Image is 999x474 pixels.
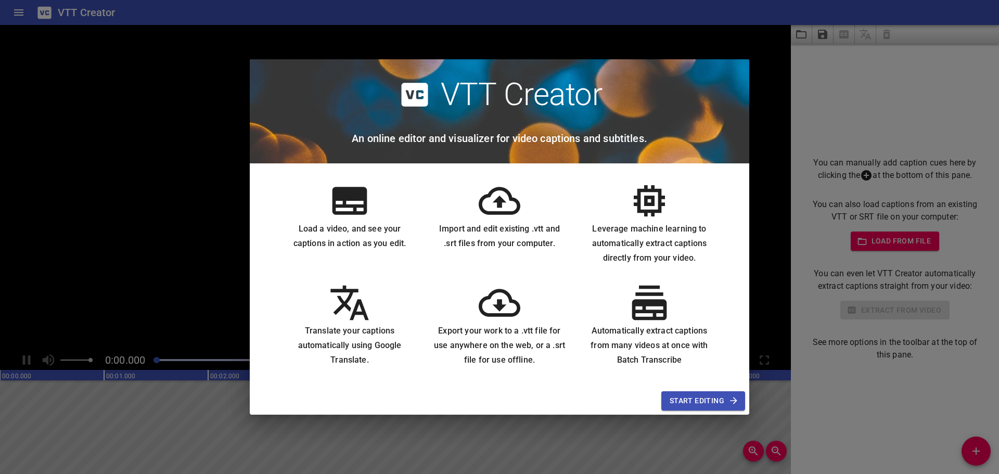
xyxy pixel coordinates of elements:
h6: Leverage machine learning to automatically extract captions directly from your video. [583,222,716,265]
h2: VTT Creator [441,76,603,113]
h6: Import and edit existing .vtt and .srt files from your computer. [433,222,566,251]
h6: An online editor and visualizer for video captions and subtitles. [352,130,647,147]
h6: Load a video, and see your captions in action as you edit. [283,222,416,251]
h6: Export your work to a .vtt file for use anywhere on the web, or a .srt file for use offline. [433,324,566,367]
button: Start Editing [661,391,745,411]
h6: Translate your captions automatically using Google Translate. [283,324,416,367]
h6: Automatically extract captions from many videos at once with Batch Transcribe [583,324,716,367]
span: Start Editing [670,394,737,407]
